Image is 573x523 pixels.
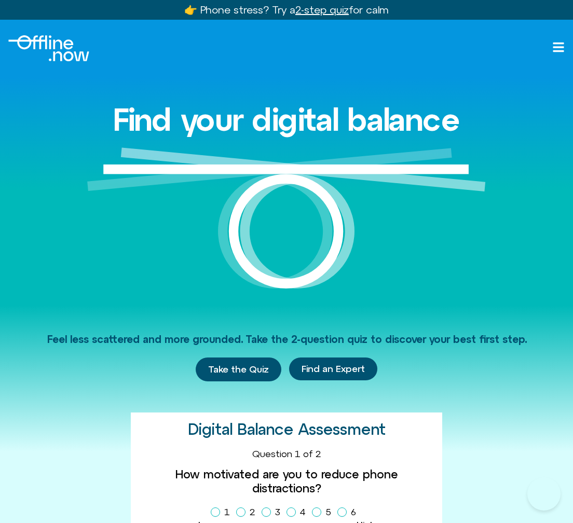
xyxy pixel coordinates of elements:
h2: Digital Balance Assessment [188,421,386,438]
label: 5 [312,503,335,521]
span: Find an Expert [302,364,365,374]
label: How motivated are you to reduce phone distractions? [139,467,434,495]
h1: Find your digital balance [113,103,460,137]
iframe: Botpress [527,477,561,511]
a: Take the Quiz [196,357,281,381]
a: Open menu [552,41,565,53]
span: Take the Quiz [208,364,269,375]
div: Logo [8,35,89,61]
label: 3 [262,503,284,521]
a: 👉 Phone stress? Try a2-step quizfor calm [184,4,389,16]
label: 4 [286,503,310,521]
a: Find an Expert [289,357,377,380]
div: Question 1 of 2 [139,448,434,460]
u: 2-step quiz [295,4,349,16]
label: 6 [337,503,360,521]
span: Feel less scattered and more grounded. Take the 2-question quiz to discover your best first step. [47,333,526,345]
label: 1 [211,503,234,521]
label: 2 [236,503,260,521]
div: Find an Expert [289,357,377,381]
img: Offline.Now logo in white. Text of the words offline.now with a line going through the "O" [8,35,89,61]
img: Graphic of a white circle with a white line balancing on top to represent balance. [87,147,486,306]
